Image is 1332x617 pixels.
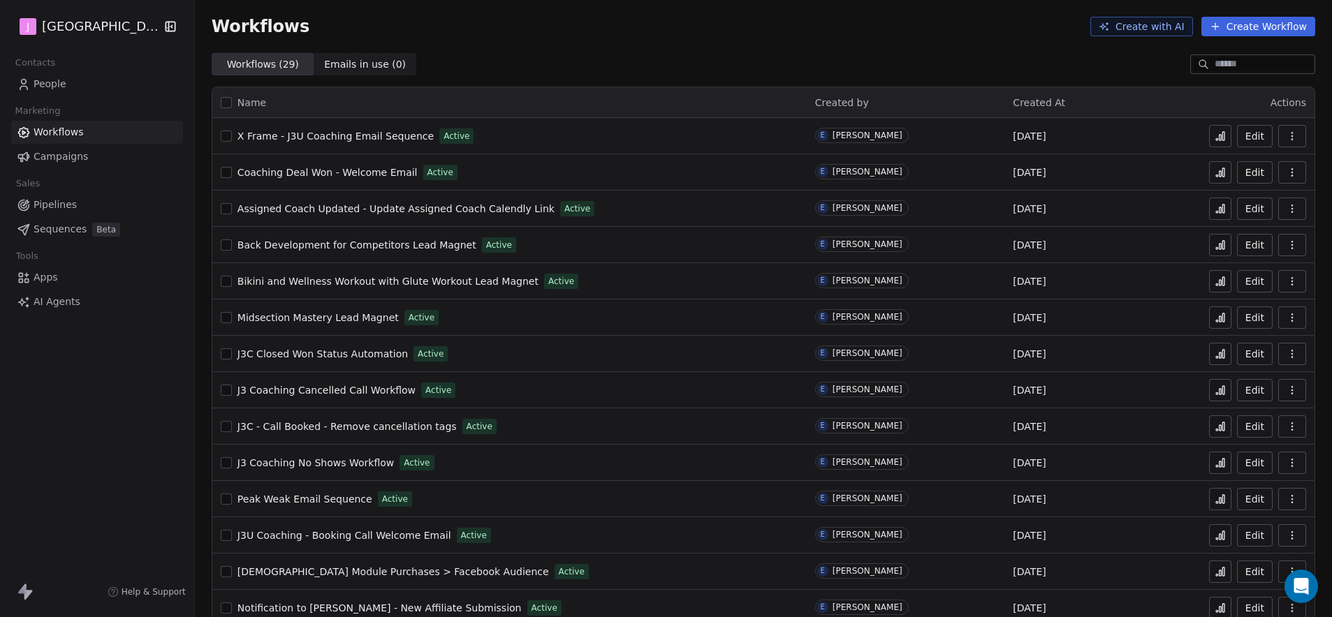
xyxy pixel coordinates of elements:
[1013,347,1046,361] span: [DATE]
[34,149,88,164] span: Campaigns
[409,311,434,324] span: Active
[92,223,120,237] span: Beta
[237,492,372,506] a: Peak Weak Email Sequence
[237,274,539,288] a: Bikini and Wellness Workout with Glute Workout Lead Magnet
[1237,270,1273,292] button: Edit
[833,239,902,249] div: [PERSON_NAME]
[237,312,399,323] span: Midsection Mastery Lead Magnet
[1237,343,1273,365] button: Edit
[237,131,434,142] span: X Frame - J3U Coaching Email Sequence
[1013,528,1046,542] span: [DATE]
[1013,274,1046,288] span: [DATE]
[1237,379,1273,401] button: Edit
[237,239,476,251] span: Back Development for Competitors Lead Magnet
[1271,97,1306,108] span: Actions
[34,222,87,237] span: Sequences
[237,165,418,179] a: Coaching Deal Won - Welcome Email
[34,198,77,212] span: Pipelines
[34,270,58,285] span: Apps
[237,203,555,214] span: Assigned Coach Updated - Update Assigned Coach Calendly Link
[108,586,186,597] a: Help & Support
[34,125,84,140] span: Workflows
[821,130,825,141] div: E
[1013,202,1046,216] span: [DATE]
[821,602,825,613] div: E
[532,602,557,614] span: Active
[237,311,399,325] a: Midsection Mastery Lead Magnet
[1237,125,1273,147] button: Edit
[833,131,902,140] div: [PERSON_NAME]
[1237,198,1273,220] button: Edit
[10,246,44,267] span: Tools
[1090,17,1193,36] button: Create with AI
[833,167,902,177] div: [PERSON_NAME]
[1201,17,1315,36] button: Create Workflow
[1237,415,1273,438] a: Edit
[467,420,492,433] span: Active
[821,275,825,286] div: E
[42,17,159,36] span: [GEOGRAPHIC_DATA]
[1237,234,1273,256] button: Edit
[237,565,549,579] a: [DEMOGRAPHIC_DATA] Module Purchases > Facebook Audience
[833,276,902,285] div: [PERSON_NAME]
[237,167,418,178] span: Coaching Deal Won - Welcome Email
[237,385,416,396] span: J3 Coaching Cancelled Call Workflow
[1013,165,1046,179] span: [DATE]
[11,193,183,216] a: Pipelines
[1013,311,1046,325] span: [DATE]
[1013,129,1046,143] span: [DATE]
[1237,488,1273,510] button: Edit
[11,218,183,241] a: SequencesBeta
[833,530,902,540] div: [PERSON_NAME]
[1013,456,1046,470] span: [DATE]
[486,239,512,251] span: Active
[237,421,457,432] span: J3C - Call Booked - Remove cancellation tags
[122,586,186,597] span: Help & Support
[237,530,451,541] span: J3U Coaching - Booking Call Welcome Email
[237,347,408,361] a: J3C Closed Won Status Automation
[821,384,825,395] div: E
[1013,419,1046,433] span: [DATE]
[212,17,309,36] span: Workflows
[821,311,825,322] div: E
[9,101,66,121] span: Marketing
[1237,524,1273,547] button: Edit
[833,348,902,358] div: [PERSON_NAME]
[237,276,539,287] span: Bikini and Wellness Workout with Glute Workout Lead Magnet
[427,166,453,179] span: Active
[237,202,555,216] a: Assigned Coach Updated - Update Assigned Coach Calendly Link
[1237,560,1273,583] a: Edit
[10,173,46,194] span: Sales
[833,493,902,503] div: [PERSON_NAME]
[1237,306,1273,329] a: Edit
[237,456,394,470] a: J3 Coaching No Shows Workflow
[1285,570,1318,603] div: Open Intercom Messenger
[237,457,394,468] span: J3 Coaching No Shows Workflow
[11,73,183,96] a: People
[548,275,574,288] span: Active
[1237,452,1273,474] button: Edit
[833,312,902,322] div: [PERSON_NAME]
[1013,238,1046,252] span: [DATE]
[1237,161,1273,184] button: Edit
[833,566,902,576] div: [PERSON_NAME]
[833,457,902,467] div: [PERSON_NAME]
[821,202,825,214] div: E
[237,602,522,614] span: Notification to [PERSON_NAME] - New Affiliate Submission
[821,493,825,504] div: E
[821,166,825,177] div: E
[559,565,585,578] span: Active
[821,420,825,431] div: E
[833,385,902,394] div: [PERSON_NAME]
[1013,383,1046,397] span: [DATE]
[11,290,183,313] a: AI Agents
[821,456,825,468] div: E
[821,565,825,577] div: E
[11,266,183,289] a: Apps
